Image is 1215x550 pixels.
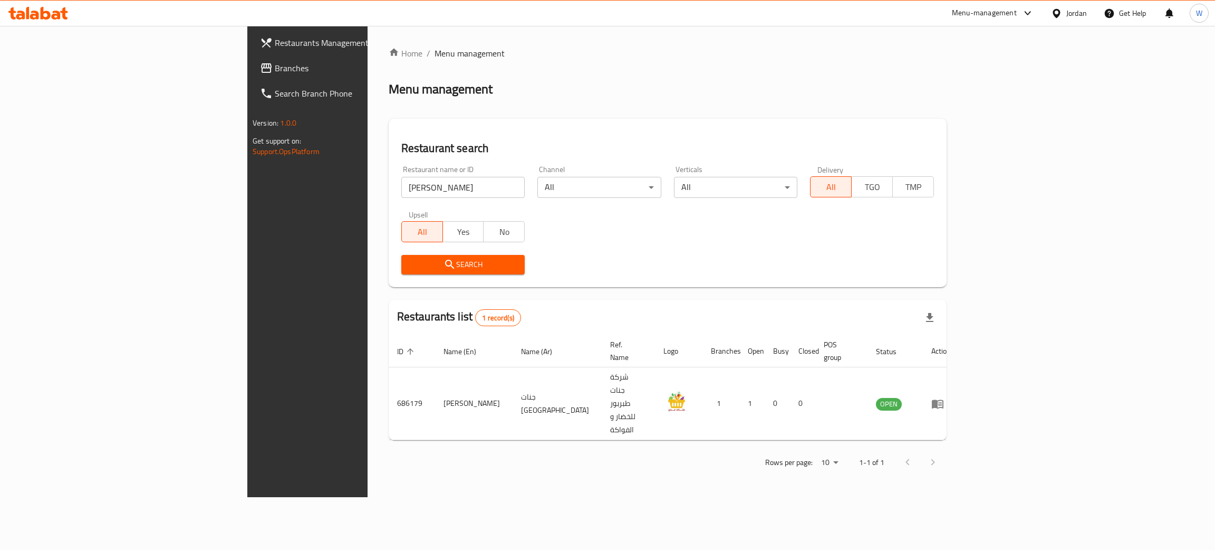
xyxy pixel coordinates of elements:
button: No [483,221,525,242]
span: POS group [824,338,855,364]
span: Version: [253,116,278,130]
h2: Restaurants list [397,309,521,326]
span: Status [876,345,910,358]
span: Branches [275,62,442,74]
span: Search [410,258,517,271]
span: Name (En) [443,345,490,358]
span: TGO [856,179,889,195]
div: Total records count [475,309,521,326]
span: 1.0.0 [280,116,296,130]
div: Menu-management [952,7,1017,20]
button: TMP [892,176,934,197]
th: Branches [702,335,739,367]
span: Get support on: [253,134,301,148]
a: Branches [252,55,450,81]
td: [PERSON_NAME] [435,367,513,440]
span: Yes [447,224,480,240]
div: Export file [917,305,942,330]
td: 1 [702,367,739,440]
h2: Menu management [389,81,493,98]
td: 1 [739,367,765,440]
span: No [488,224,520,240]
button: Search [401,255,525,274]
div: All [537,177,661,198]
span: W [1196,7,1202,19]
a: Restaurants Management [252,30,450,55]
span: Restaurants Management [275,36,442,49]
table: enhanced table [389,335,959,440]
span: Name (Ar) [521,345,566,358]
div: All [674,177,798,198]
span: TMP [897,179,930,195]
nav: breadcrumb [389,47,947,60]
th: Logo [655,335,702,367]
img: Janat Adan [663,388,690,415]
th: Action [923,335,959,367]
button: TGO [851,176,893,197]
span: OPEN [876,398,902,410]
td: 0 [790,367,815,440]
td: جنات [GEOGRAPHIC_DATA] [513,367,602,440]
th: Busy [765,335,790,367]
button: Yes [442,221,484,242]
label: Upsell [409,211,428,218]
td: 0 [765,367,790,440]
p: Rows per page: [765,456,813,469]
span: Ref. Name [610,338,642,364]
div: Rows per page: [817,455,842,471]
label: Delivery [817,166,844,173]
th: Open [739,335,765,367]
a: Search Branch Phone [252,81,450,106]
p: 1-1 of 1 [859,456,884,469]
div: Menu [931,397,951,410]
span: Menu management [435,47,505,60]
span: 1 record(s) [476,313,520,323]
a: Support.OpsPlatform [253,145,320,158]
span: All [406,224,439,240]
td: شركة جنات طبربور للخضار و الفواكة [602,367,655,440]
span: Search Branch Phone [275,87,442,100]
h2: Restaurant search [401,140,934,156]
button: All [401,221,443,242]
div: Jordan [1066,7,1087,19]
span: ID [397,345,417,358]
th: Closed [790,335,815,367]
input: Search for restaurant name or ID.. [401,177,525,198]
span: All [815,179,847,195]
button: All [810,176,852,197]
